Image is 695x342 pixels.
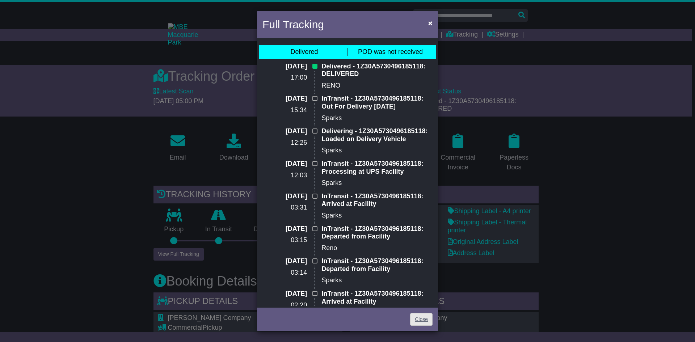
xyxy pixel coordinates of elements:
[262,225,307,233] p: [DATE]
[262,204,307,212] p: 03:31
[262,139,307,147] p: 12:26
[321,127,433,143] p: Delivering - 1Z30A5730496185118: Loaded on Delivery Vehicle
[321,276,433,284] p: Sparks
[321,225,433,241] p: InTransit - 1Z30A5730496185118: Departed from Facility
[358,48,423,55] span: POD was not received
[262,193,307,200] p: [DATE]
[321,193,433,208] p: InTransit - 1Z30A5730496185118: Arrived at Facility
[262,106,307,114] p: 15:34
[321,82,433,90] p: RENO
[262,269,307,277] p: 03:14
[321,257,433,273] p: InTransit - 1Z30A5730496185118: Departed from Facility
[262,301,307,309] p: 02:20
[425,16,436,30] button: Close
[321,179,433,187] p: Sparks
[321,212,433,220] p: Sparks
[321,114,433,122] p: Sparks
[262,257,307,265] p: [DATE]
[428,19,433,27] span: ×
[262,236,307,244] p: 03:15
[262,95,307,103] p: [DATE]
[262,63,307,71] p: [DATE]
[262,290,307,298] p: [DATE]
[321,244,433,252] p: Reno
[321,95,433,110] p: InTransit - 1Z30A5730496185118: Out For Delivery [DATE]
[262,127,307,135] p: [DATE]
[290,48,318,56] div: Delivered
[321,160,433,176] p: InTransit - 1Z30A5730496185118: Processing at UPS Facility
[321,147,433,155] p: Sparks
[321,290,433,305] p: InTransit - 1Z30A5730496185118: Arrived at Facility
[262,172,307,180] p: 12:03
[410,313,433,326] a: Close
[321,63,433,78] p: Delivered - 1Z30A5730496185118: DELIVERED
[262,16,324,33] h4: Full Tracking
[262,160,307,168] p: [DATE]
[262,74,307,82] p: 17:00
